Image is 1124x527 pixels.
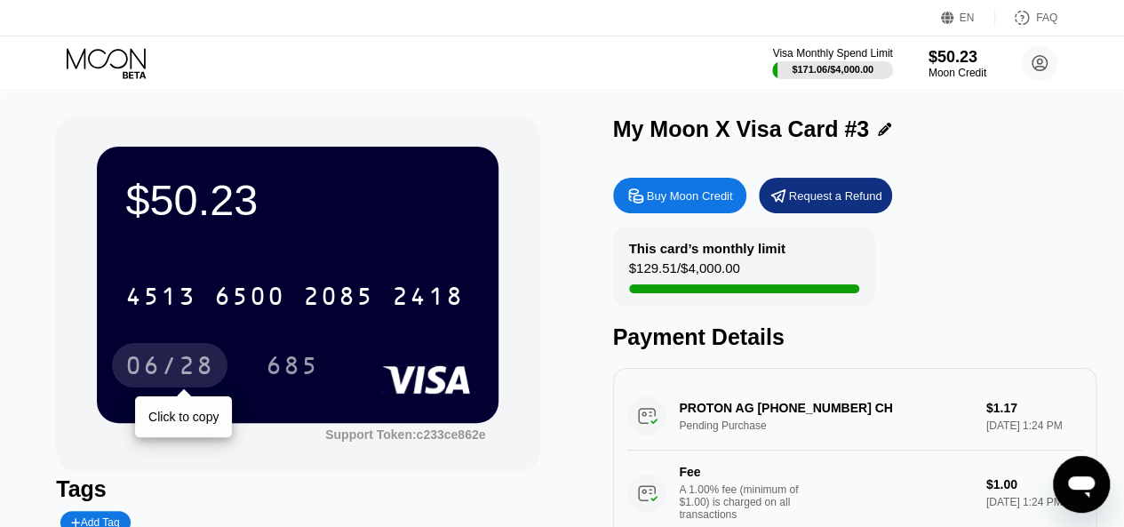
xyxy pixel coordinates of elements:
div: 685 [266,354,319,382]
div: A 1.00% fee (minimum of $1.00) is charged on all transactions [680,483,813,521]
div: Buy Moon Credit [613,178,746,213]
div: Payment Details [613,324,1096,350]
div: 06/28 [112,343,227,387]
div: FAQ [995,9,1057,27]
div: Visa Monthly Spend Limit$171.06/$4,000.00 [772,47,892,79]
div: Support Token:c233ce862e [325,427,485,442]
div: Moon Credit [929,67,986,79]
div: 6500 [214,284,285,313]
div: EN [941,9,995,27]
div: $171.06 / $4,000.00 [792,64,873,75]
iframe: Schaltfläche zum Öffnen des Messaging-Fensters [1053,456,1110,513]
div: $129.51 / $4,000.00 [629,260,740,284]
div: My Moon X Visa Card #3 [613,116,870,142]
div: Click to copy [148,410,219,424]
div: This card’s monthly limit [629,241,785,256]
div: Support Token: c233ce862e [325,427,485,442]
div: Request a Refund [759,178,892,213]
div: 06/28 [125,354,214,382]
div: Buy Moon Credit [647,188,733,204]
div: EN [960,12,975,24]
div: Tags [56,476,539,502]
div: $50.23 [125,175,470,225]
div: $50.23 [929,48,986,67]
div: 2085 [303,284,374,313]
div: 2418 [392,284,463,313]
div: 685 [252,343,332,387]
div: Visa Monthly Spend Limit [772,47,892,60]
div: Request a Refund [789,188,882,204]
div: $1.00 [986,477,1082,491]
div: $50.23Moon Credit [929,48,986,79]
div: 4513 [125,284,196,313]
div: 4513650020852418 [115,274,474,318]
div: Fee [680,465,804,479]
div: [DATE] 1:24 PM [986,496,1082,508]
div: FAQ [1036,12,1057,24]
